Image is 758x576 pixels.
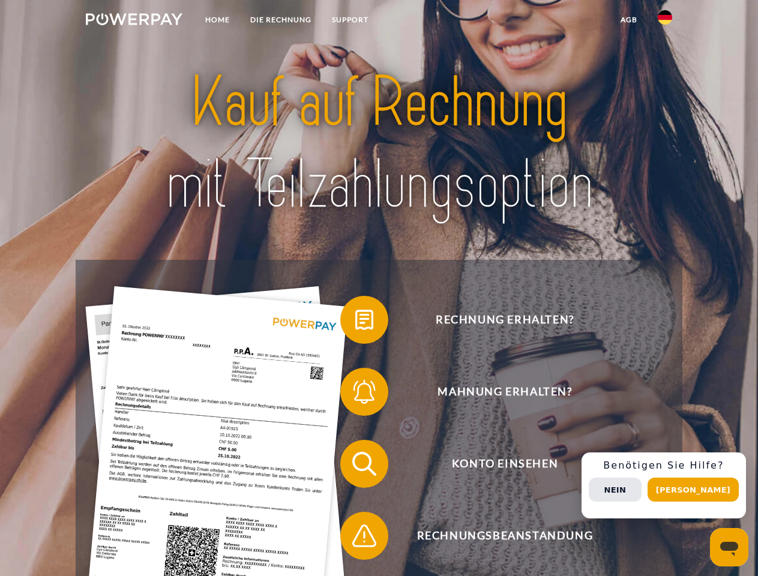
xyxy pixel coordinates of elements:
img: qb_bell.svg [349,377,379,407]
img: logo-powerpay-white.svg [86,13,182,25]
button: Nein [589,478,642,502]
a: agb [610,9,648,31]
button: Konto einsehen [340,440,652,488]
div: Schnellhilfe [582,452,746,518]
a: Home [195,9,240,31]
button: [PERSON_NAME] [648,478,739,502]
span: Mahnung erhalten? [358,368,652,416]
img: qb_warning.svg [349,521,379,551]
a: DIE RECHNUNG [240,9,322,31]
span: Konto einsehen [358,440,652,488]
button: Rechnungsbeanstandung [340,512,652,560]
button: Mahnung erhalten? [340,368,652,416]
iframe: Schaltfläche zum Öffnen des Messaging-Fensters [710,528,748,566]
button: Rechnung erhalten? [340,296,652,344]
img: title-powerpay_de.svg [115,58,643,230]
img: qb_bill.svg [349,305,379,335]
img: qb_search.svg [349,449,379,479]
span: Rechnung erhalten? [358,296,652,344]
img: de [658,10,672,25]
span: Rechnungsbeanstandung [358,512,652,560]
a: SUPPORT [322,9,379,31]
h3: Benötigen Sie Hilfe? [589,460,739,472]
